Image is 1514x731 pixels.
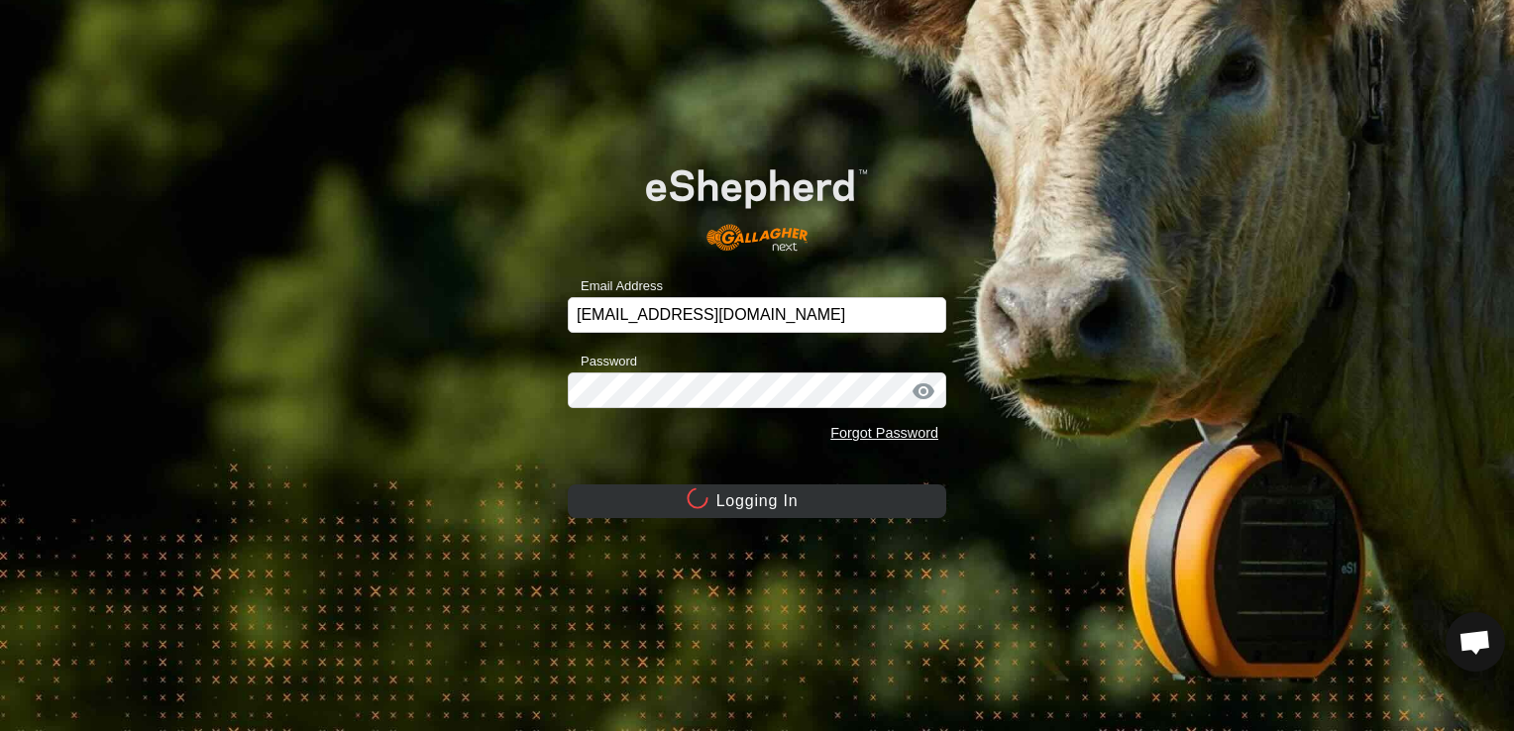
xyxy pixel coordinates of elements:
[568,297,946,333] input: Email Address
[568,276,663,296] label: Email Address
[605,138,909,266] img: E-shepherd Logo
[1446,612,1505,672] div: Open chat
[568,484,946,518] button: Logging In
[568,352,637,371] label: Password
[830,425,938,441] a: Forgot Password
